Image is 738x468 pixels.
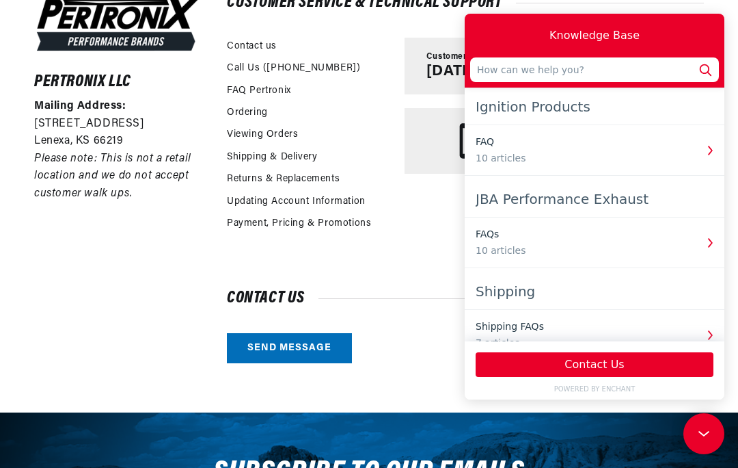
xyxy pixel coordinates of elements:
[11,213,231,228] div: FAQs
[426,63,682,81] p: [DATE] – [DATE], 8AM – 6:30PM CT
[11,121,231,135] div: FAQ
[227,105,268,120] a: Ordering
[11,339,249,363] button: Contact Us
[34,116,202,133] p: [STREET_ADDRESS]
[227,83,291,99] a: FAQ Pertronix
[227,61,360,76] a: Call Us ([PHONE_NUMBER])
[227,194,366,209] a: Updating Account Information
[11,306,231,320] div: Shipping FAQs
[85,14,175,30] div: Knowledge Base
[227,39,277,54] a: Contact us
[34,153,191,199] em: Please note: This is not a retail location and we do not accept customer walk ups.
[405,108,704,174] a: Phone [PHONE_NUMBER]
[5,370,254,380] a: POWERED BY ENCHANT
[11,230,231,244] div: 10 articles
[227,150,317,165] a: Shipping & Delivery
[227,172,340,187] a: Returns & Replacements
[34,101,126,112] strong: Mailing Address:
[227,333,352,364] a: Send message
[426,51,529,63] span: Customer Service Hours
[11,138,231,152] div: 10 articles
[34,75,202,89] h6: Pertronix LLC
[227,291,704,305] h2: Contact us
[227,216,371,231] a: Payment, Pricing & Promotions
[34,133,202,151] p: Lenexa, KS 66219
[11,265,249,290] div: Shipping
[11,322,231,337] div: 7 articles
[227,127,298,142] a: Viewing Orders
[11,173,249,198] div: JBA Performance Exhaust
[5,44,254,68] input: How can we help you?
[11,81,249,105] div: Ignition Products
